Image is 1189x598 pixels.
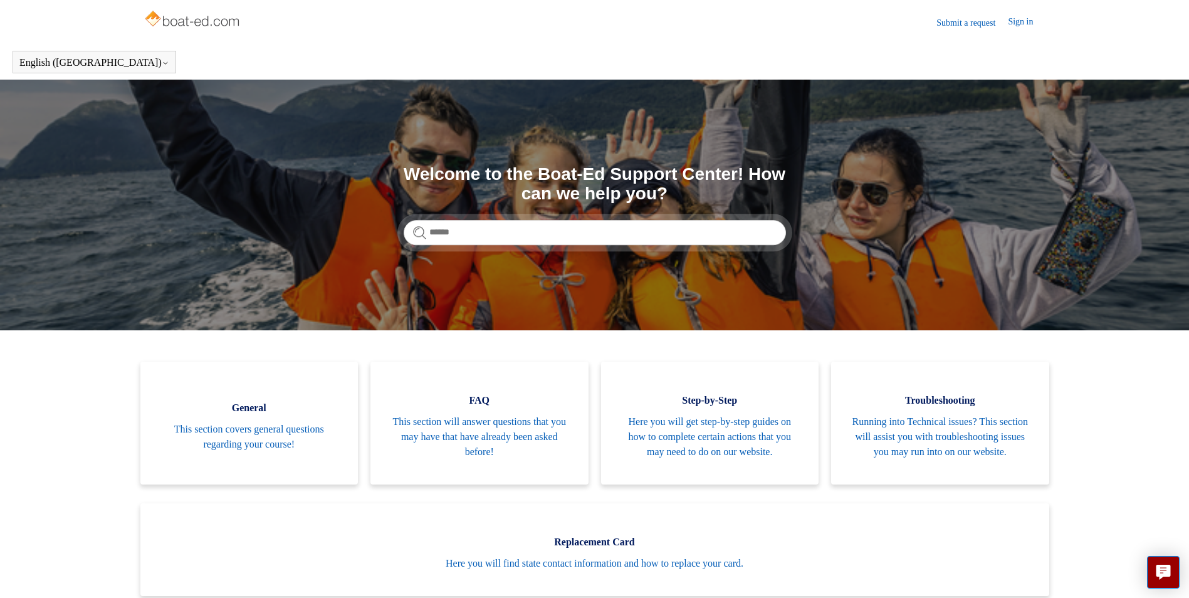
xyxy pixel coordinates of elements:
[144,8,243,33] img: Boat-Ed Help Center home page
[850,393,1030,408] span: Troubleshooting
[159,556,1030,571] span: Here you will find state contact information and how to replace your card.
[389,414,570,459] span: This section will answer questions that you may have that have already been asked before!
[1147,556,1180,589] button: Live chat
[620,414,800,459] span: Here you will get step-by-step guides on how to complete certain actions that you may need to do ...
[936,16,1008,29] a: Submit a request
[601,362,819,485] a: Step-by-Step Here you will get step-by-step guides on how to complete certain actions that you ma...
[370,362,589,485] a: FAQ This section will answer questions that you may have that have already been asked before!
[19,57,169,68] button: English ([GEOGRAPHIC_DATA])
[140,362,359,485] a: General This section covers general questions regarding your course!
[850,414,1030,459] span: Running into Technical issues? This section will assist you with troubleshooting issues you may r...
[620,393,800,408] span: Step-by-Step
[159,401,340,416] span: General
[389,393,570,408] span: FAQ
[404,165,786,204] h1: Welcome to the Boat-Ed Support Center! How can we help you?
[159,422,340,452] span: This section covers general questions regarding your course!
[404,220,786,245] input: Search
[1008,15,1045,30] a: Sign in
[159,535,1030,550] span: Replacement Card
[831,362,1049,485] a: Troubleshooting Running into Technical issues? This section will assist you with troubleshooting ...
[140,503,1049,596] a: Replacement Card Here you will find state contact information and how to replace your card.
